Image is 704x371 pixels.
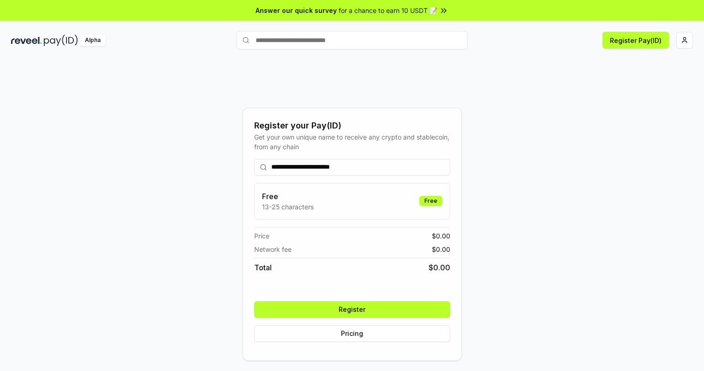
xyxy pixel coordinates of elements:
[44,35,78,46] img: pay_id
[254,132,450,152] div: Get your own unique name to receive any crypto and stablecoin, from any chain
[254,262,272,273] span: Total
[432,231,450,241] span: $ 0.00
[262,202,314,212] p: 13-25 characters
[339,6,437,15] span: for a chance to earn 10 USDT 📝
[80,35,106,46] div: Alpha
[254,244,292,254] span: Network fee
[262,191,314,202] h3: Free
[254,301,450,318] button: Register
[11,35,42,46] img: reveel_dark
[419,196,442,206] div: Free
[256,6,337,15] span: Answer our quick survey
[432,244,450,254] span: $ 0.00
[254,231,269,241] span: Price
[429,262,450,273] span: $ 0.00
[254,325,450,342] button: Pricing
[603,32,669,49] button: Register Pay(ID)
[254,119,450,132] div: Register your Pay(ID)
